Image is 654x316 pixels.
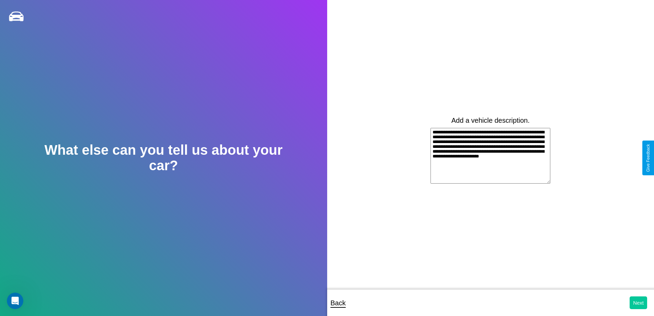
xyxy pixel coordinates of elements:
[7,293,23,309] iframe: Intercom live chat
[630,296,647,309] button: Next
[331,297,346,309] p: Back
[646,144,651,172] div: Give Feedback
[33,142,294,173] h2: What else can you tell us about your car?
[451,117,530,124] label: Add a vehicle description.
